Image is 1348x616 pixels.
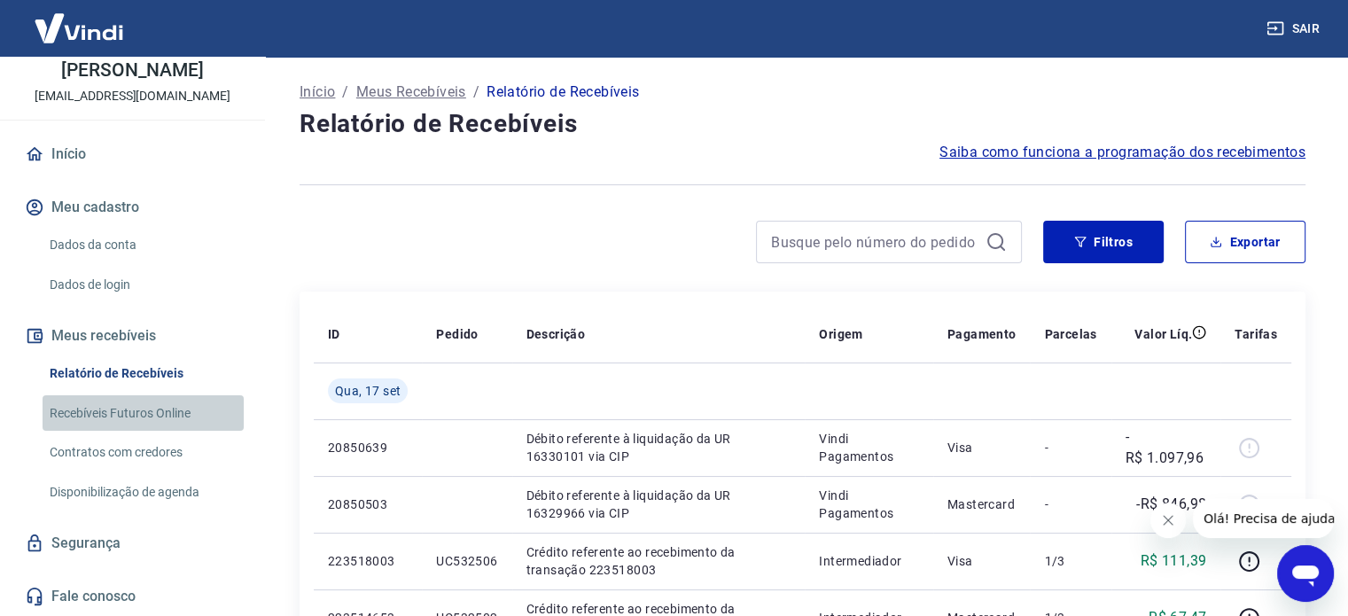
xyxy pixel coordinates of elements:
a: Fale conosco [21,577,244,616]
a: Disponibilização de agenda [43,474,244,511]
p: 223518003 [328,552,408,570]
p: Débito referente à liquidação da UR 16329966 via CIP [526,487,791,522]
p: Valor Líq. [1134,325,1192,343]
span: Qua, 17 set [335,382,401,400]
h4: Relatório de Recebíveis [300,106,1305,142]
p: -R$ 1.097,96 [1126,426,1207,469]
p: Pedido [436,325,478,343]
a: Dados de login [43,267,244,303]
p: 20850639 [328,439,408,456]
button: Filtros [1043,221,1164,263]
p: Vindi Pagamentos [819,487,919,522]
p: 20850503 [328,495,408,513]
a: Relatório de Recebíveis [43,355,244,392]
a: Saiba como funciona a programação dos recebimentos [939,142,1305,163]
a: Início [21,135,244,174]
p: R$ 111,39 [1141,550,1207,572]
p: ID [328,325,340,343]
button: Meus recebíveis [21,316,244,355]
p: Descrição [526,325,586,343]
iframe: Fechar mensagem [1150,503,1186,538]
p: [EMAIL_ADDRESS][DOMAIN_NAME] [35,87,230,105]
p: [PERSON_NAME] [61,61,203,80]
p: -R$ 846,98 [1136,494,1206,515]
p: / [473,82,479,103]
p: Visa [947,552,1017,570]
a: Início [300,82,335,103]
p: Origem [819,325,862,343]
p: UC532506 [436,552,497,570]
p: Mastercard [947,495,1017,513]
p: Vindi Pagamentos [819,430,919,465]
p: Crédito referente ao recebimento da transação 223518003 [526,543,791,579]
p: Débito referente à liquidação da UR 16330101 via CIP [526,430,791,465]
p: 1/3 [1044,552,1096,570]
button: Meu cadastro [21,188,244,227]
img: Vindi [21,1,136,55]
a: Meus Recebíveis [356,82,466,103]
p: Tarifas [1235,325,1277,343]
a: Segurança [21,524,244,563]
a: Recebíveis Futuros Online [43,395,244,432]
p: Relatório de Recebíveis [487,82,639,103]
input: Busque pelo número do pedido [771,229,978,255]
button: Exportar [1185,221,1305,263]
p: Pagamento [947,325,1017,343]
p: Visa [947,439,1017,456]
p: - [1044,439,1096,456]
p: Parcelas [1044,325,1096,343]
p: - [1044,495,1096,513]
iframe: Botão para abrir a janela de mensagens [1277,545,1334,602]
a: Dados da conta [43,227,244,263]
button: Sair [1263,12,1327,45]
p: / [342,82,348,103]
iframe: Mensagem da empresa [1193,499,1334,538]
p: Intermediador [819,552,919,570]
a: Contratos com credores [43,434,244,471]
span: Olá! Precisa de ajuda? [11,12,149,27]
